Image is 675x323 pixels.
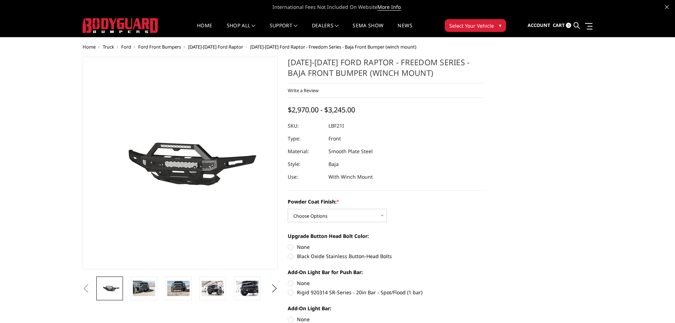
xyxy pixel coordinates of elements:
[288,87,319,94] a: Write a Review
[288,57,483,83] h1: [DATE]-[DATE] Ford Raptor - Freedom Series - Baja Front Bumper (winch mount)
[328,171,373,183] dd: With Winch Mount
[121,44,131,50] a: Ford
[103,44,114,50] a: Truck
[288,279,483,287] label: None
[377,4,401,11] a: More Info
[288,158,323,171] dt: Style:
[328,158,339,171] dd: Baja
[353,23,383,37] a: SEMA Show
[167,281,190,296] img: 2021-2025 Ford Raptor - Freedom Series - Baja Front Bumper (winch mount)
[288,252,483,260] label: Black Oxide Stainless Button-Head Bolts
[83,57,278,269] a: 2021-2025 Ford Raptor - Freedom Series - Baja Front Bumper (winch mount)
[288,289,483,296] label: Rigid 920314 SR-Series - 20in Bar - Spot/Flood (1 bar)
[288,232,483,240] label: Upgrade Button Head Bolt Color:
[398,23,412,37] a: News
[449,22,494,29] span: Select Your Vehicle
[288,316,483,323] label: None
[288,145,323,158] dt: Material:
[288,268,483,276] label: Add-On Light Bar for Push Bar:
[227,23,255,37] a: shop all
[269,283,280,294] button: Next
[288,132,323,145] dt: Type:
[445,19,506,32] button: Select Your Vehicle
[566,23,571,28] span: 0
[528,22,550,28] span: Account
[138,44,181,50] a: Ford Front Bumpers
[328,145,373,158] dd: Smooth Plate Steel
[553,22,565,28] span: Cart
[83,44,96,50] a: Home
[288,105,355,115] span: $2,970.00 - $3,245.00
[288,198,483,205] label: Powder Coat Finish:
[288,171,323,183] dt: Use:
[553,16,571,35] a: Cart 0
[81,283,91,294] button: Previous
[270,23,298,37] a: Support
[250,44,416,50] span: [DATE]-[DATE] Ford Raptor - Freedom Series - Baja Front Bumper (winch mount)
[188,44,243,50] a: [DATE]-[DATE] Ford Raptor
[288,305,483,312] label: Add-On Light Bar:
[499,22,501,29] span: ▾
[328,132,341,145] dd: Front
[133,281,155,296] img: 2021-2025 Ford Raptor - Freedom Series - Baja Front Bumper (winch mount)
[83,18,159,33] img: BODYGUARD BUMPERS
[197,23,212,37] a: Home
[312,23,339,37] a: Dealers
[288,119,323,132] dt: SKU:
[288,243,483,251] label: None
[236,281,258,296] img: 2021-2025 Ford Raptor - Freedom Series - Baja Front Bumper (winch mount)
[328,119,344,132] dd: LBF21I
[202,281,224,296] img: 2021-2025 Ford Raptor - Freedom Series - Baja Front Bumper (winch mount)
[528,16,550,35] a: Account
